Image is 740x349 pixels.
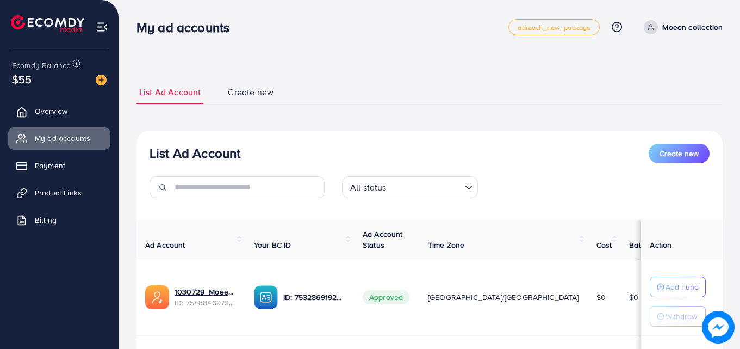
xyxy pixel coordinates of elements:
div: Search for option [342,176,478,198]
span: Create new [228,86,273,99]
span: Your BC ID [254,240,291,250]
span: Overview [35,106,67,117]
span: $0 [629,292,638,303]
a: adreach_new_package [508,19,600,35]
p: Add Fund [666,280,699,293]
img: ic-ads-acc.e4c84228.svg [145,285,169,309]
span: Cost [596,240,612,250]
span: Action [650,240,671,250]
span: Billing [35,215,57,225]
span: Ad Account Status [363,229,403,250]
p: Moeen collection [662,21,723,34]
span: Product Links [35,187,82,198]
span: My ad accounts [35,133,90,144]
span: Time Zone [428,240,464,250]
span: List Ad Account [139,86,201,99]
img: menu [96,21,108,33]
input: Search for option [390,177,461,195]
a: Payment [8,155,110,176]
span: Approved [363,290,409,304]
a: My ad accounts [8,127,110,149]
span: $0 [596,292,606,303]
span: ID: 7548846972918923265 [175,297,237,308]
h3: My ad accounts [136,20,238,35]
button: Create new [649,144,710,163]
a: 1030729_Moeen Collection2_1757602930420 [175,286,237,297]
span: Create new [660,148,699,159]
button: Add Fund [650,277,706,297]
img: image [702,311,735,344]
span: adreach_new_package [518,24,590,31]
div: <span class='underline'>1030729_Moeen Collection2_1757602930420</span></br>7548846972918923265 [175,286,237,309]
p: ID: 7532869192958951440 [283,291,345,304]
a: Moeen collection [639,20,723,34]
button: Withdraw [650,306,706,327]
img: logo [11,15,84,32]
a: Overview [8,100,110,122]
p: Withdraw [666,310,697,323]
img: ic-ba-acc.ded83a64.svg [254,285,278,309]
a: Product Links [8,182,110,204]
img: image [96,75,107,85]
span: Balance [629,240,658,250]
span: Ecomdy Balance [12,60,71,71]
span: [GEOGRAPHIC_DATA]/[GEOGRAPHIC_DATA] [428,292,579,303]
span: Ad Account [145,240,185,250]
span: All status [348,180,389,195]
a: Billing [8,209,110,231]
h3: List Ad Account [150,145,240,161]
span: Payment [35,160,65,171]
span: $55 [12,71,32,87]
